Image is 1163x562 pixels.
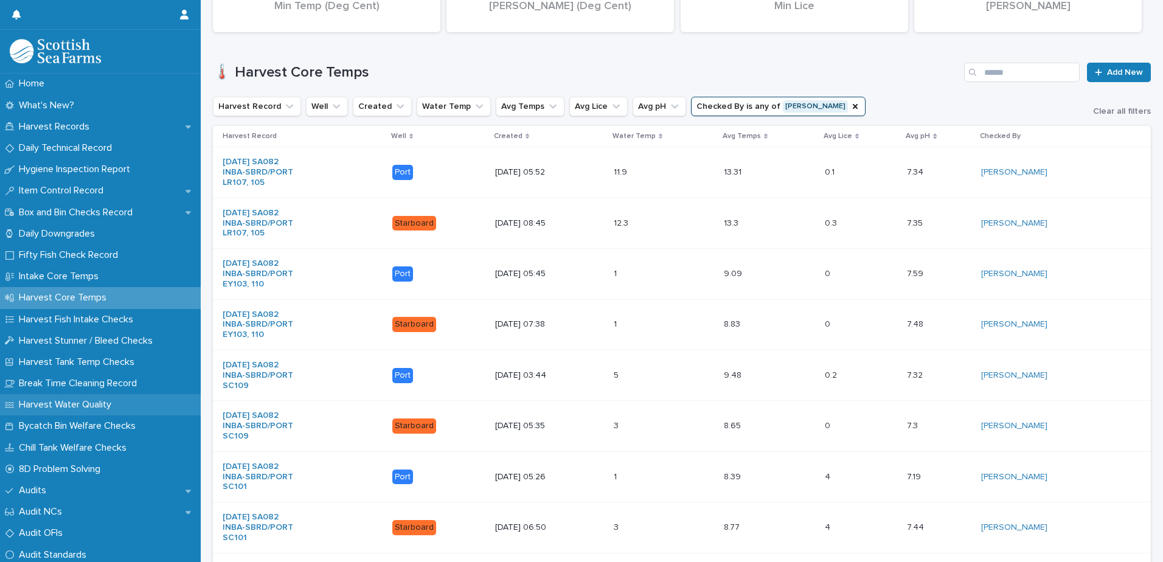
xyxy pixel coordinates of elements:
p: [DATE] 05:26 [495,472,571,482]
p: Created [494,130,522,143]
p: [DATE] 08:45 [495,218,571,229]
p: Avg pH [906,130,930,143]
a: [PERSON_NAME] [981,269,1047,279]
p: [DATE] 05:35 [495,421,571,431]
p: 7.3 [907,418,920,431]
a: Add New [1087,63,1151,82]
tr: [DATE] SA082 INBA-SBRD/PORT EY103, 110 Starboard[DATE] 07:3811 8.838.83 00 7.487.48 [PERSON_NAME] [213,299,1151,350]
p: Box and Bin Checks Record [14,207,142,218]
p: Daily Downgrades [14,228,105,240]
span: Clear all filters [1093,107,1151,116]
p: Harvest Tank Temp Checks [14,356,144,368]
p: Bycatch Bin Welfare Checks [14,420,145,432]
p: 13.31 [724,165,744,178]
input: Search [964,63,1080,82]
p: 3 [614,418,621,431]
p: Home [14,78,54,89]
p: What's New? [14,100,84,111]
p: 8D Problem Solving [14,463,110,475]
p: 13.3 [724,216,741,229]
a: [DATE] SA082 INBA-SBRD/PORT LR107, 105 [223,157,299,187]
a: [DATE] SA082 INBA-SBRD/PORT SC101 [223,462,299,492]
p: 8.39 [724,470,743,482]
p: Item Control Record [14,185,113,196]
div: Port [392,368,413,383]
p: Avg Temps [723,130,761,143]
p: Well [391,130,406,143]
p: Harvest Fish Intake Checks [14,314,143,325]
button: Checked By [691,97,866,116]
p: 7.35 [907,216,925,229]
p: 7.34 [907,165,926,178]
p: Audit Standards [14,549,96,561]
p: 8.77 [724,520,742,533]
p: 9.48 [724,368,744,381]
p: Harvest Core Temps [14,292,116,304]
tr: [DATE] SA082 INBA-SBRD/PORT SC109 Port[DATE] 03:4455 9.489.48 0.20.2 7.327.32 [PERSON_NAME] [213,350,1151,400]
button: Well [306,97,348,116]
p: 3 [614,520,621,533]
button: Clear all filters [1083,107,1151,116]
a: [PERSON_NAME] [981,370,1047,381]
div: Port [392,165,413,180]
button: Avg Temps [496,97,564,116]
button: Avg pH [633,97,686,116]
span: Add New [1107,68,1143,77]
div: Starboard [392,317,436,332]
a: [DATE] SA082 INBA-SBRD/PORT EY103, 110 [223,310,299,340]
a: [PERSON_NAME] [981,472,1047,482]
a: [PERSON_NAME] [981,421,1047,431]
p: 7.59 [907,266,926,279]
a: [DATE] SA082 INBA-SBRD/PORT SC101 [223,512,299,543]
p: 8.65 [724,418,743,431]
button: Created [353,97,412,116]
p: 7.19 [907,470,923,482]
a: [PERSON_NAME] [981,522,1047,533]
p: 1 [614,266,619,279]
p: 12.3 [614,216,631,229]
p: 5 [614,368,621,381]
p: 0 [825,266,833,279]
p: Audit NCs [14,506,72,518]
p: Break Time Cleaning Record [14,378,147,389]
p: 0 [825,317,833,330]
p: [DATE] 05:45 [495,269,571,279]
p: 0.2 [825,368,839,381]
div: Port [392,266,413,282]
a: [DATE] SA082 INBA-SBRD/PORT SC109 [223,411,299,441]
h1: 🌡️ Harvest Core Temps [213,64,959,82]
p: 11.9 [614,165,630,178]
tr: [DATE] SA082 INBA-SBRD/PORT SC101 Starboard[DATE] 06:5033 8.778.77 44 7.447.44 [PERSON_NAME] [213,502,1151,553]
p: 7.44 [907,520,926,533]
p: 0.1 [825,165,837,178]
p: Fifty Fish Check Record [14,249,128,261]
div: Starboard [392,520,436,535]
p: Harvest Water Quality [14,399,121,411]
p: 8.83 [724,317,743,330]
p: Harvest Stunner / Bleed Checks [14,335,162,347]
tr: [DATE] SA082 INBA-SBRD/PORT LR107, 105 Starboard[DATE] 08:4512.312.3 13.313.3 0.30.3 7.357.35 [PE... [213,198,1151,248]
button: Water Temp [417,97,491,116]
p: Checked By [980,130,1021,143]
p: 4 [825,520,833,533]
tr: [DATE] SA082 INBA-SBRD/PORT EY103, 110 Port[DATE] 05:4511 9.099.09 00 7.597.59 [PERSON_NAME] [213,249,1151,299]
p: Harvest Records [14,121,99,133]
img: mMrefqRFQpe26GRNOUkG [10,39,101,63]
div: Starboard [392,216,436,231]
a: [PERSON_NAME] [981,218,1047,229]
p: [DATE] 05:52 [495,167,571,178]
p: 7.32 [907,368,925,381]
p: [DATE] 03:44 [495,370,571,381]
p: 4 [825,470,833,482]
p: 0 [825,418,833,431]
tr: [DATE] SA082 INBA-SBRD/PORT SC109 Starboard[DATE] 05:3533 8.658.65 00 7.37.3 [PERSON_NAME] [213,401,1151,451]
button: Avg Lice [569,97,628,116]
p: Harvest Record [223,130,277,143]
p: Hygiene Inspection Report [14,164,140,175]
a: [PERSON_NAME] [981,319,1047,330]
div: Starboard [392,418,436,434]
p: Audit OFIs [14,527,72,539]
p: [DATE] 06:50 [495,522,571,533]
tr: [DATE] SA082 INBA-SBRD/PORT LR107, 105 Port[DATE] 05:5211.911.9 13.3113.31 0.10.1 7.347.34 [PERSO... [213,147,1151,198]
p: 7.48 [907,317,926,330]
